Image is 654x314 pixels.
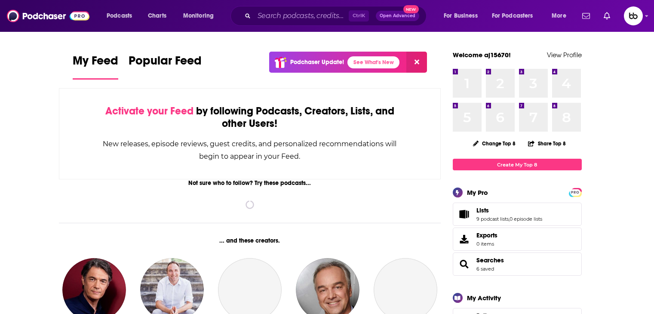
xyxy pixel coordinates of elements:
[552,10,566,22] span: More
[476,231,497,239] span: Exports
[453,159,582,170] a: Create My Top 8
[290,58,344,66] p: Podchaser Update!
[177,9,225,23] button: open menu
[476,256,504,264] a: Searches
[453,51,511,59] a: Welcome aj15670!
[468,138,521,149] button: Change Top 8
[403,5,419,13] span: New
[254,9,349,23] input: Search podcasts, credits, & more...
[476,266,494,272] a: 6 saved
[102,138,398,163] div: New releases, episode reviews, guest credits, and personalized recommendations will begin to appe...
[476,216,509,222] a: 9 podcast lists
[107,10,132,22] span: Podcasts
[476,241,497,247] span: 0 items
[456,258,473,270] a: Searches
[456,233,473,245] span: Exports
[453,203,582,226] span: Lists
[239,6,435,26] div: Search podcasts, credits, & more...
[347,56,399,68] a: See What's New
[546,9,577,23] button: open menu
[59,179,441,187] div: Not sure who to follow? Try these podcasts...
[142,9,172,23] a: Charts
[509,216,510,222] span: ,
[7,8,89,24] img: Podchaser - Follow, Share and Rate Podcasts
[105,105,193,117] span: Activate your Feed
[624,6,643,25] span: Logged in as aj15670
[624,6,643,25] button: Show profile menu
[467,294,501,302] div: My Activity
[129,53,202,73] span: Popular Feed
[547,51,582,59] a: View Profile
[453,252,582,276] span: Searches
[101,9,143,23] button: open menu
[600,9,614,23] a: Show notifications dropdown
[456,208,473,220] a: Lists
[376,11,419,21] button: Open AdvancedNew
[510,216,542,222] a: 0 episode lists
[73,53,118,80] a: My Feed
[579,9,593,23] a: Show notifications dropdown
[570,189,580,195] a: PRO
[102,105,398,130] div: by following Podcasts, Creators, Lists, and other Users!
[570,189,580,196] span: PRO
[476,206,489,214] span: Lists
[492,10,533,22] span: For Podcasters
[438,9,488,23] button: open menu
[73,53,118,73] span: My Feed
[453,228,582,251] a: Exports
[476,206,542,214] a: Lists
[148,10,166,22] span: Charts
[486,9,546,23] button: open menu
[59,237,441,244] div: ... and these creators.
[349,10,369,22] span: Ctrl K
[129,53,202,80] a: Popular Feed
[380,14,415,18] span: Open Advanced
[528,135,566,152] button: Share Top 8
[624,6,643,25] img: User Profile
[444,10,478,22] span: For Business
[183,10,214,22] span: Monitoring
[467,188,488,197] div: My Pro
